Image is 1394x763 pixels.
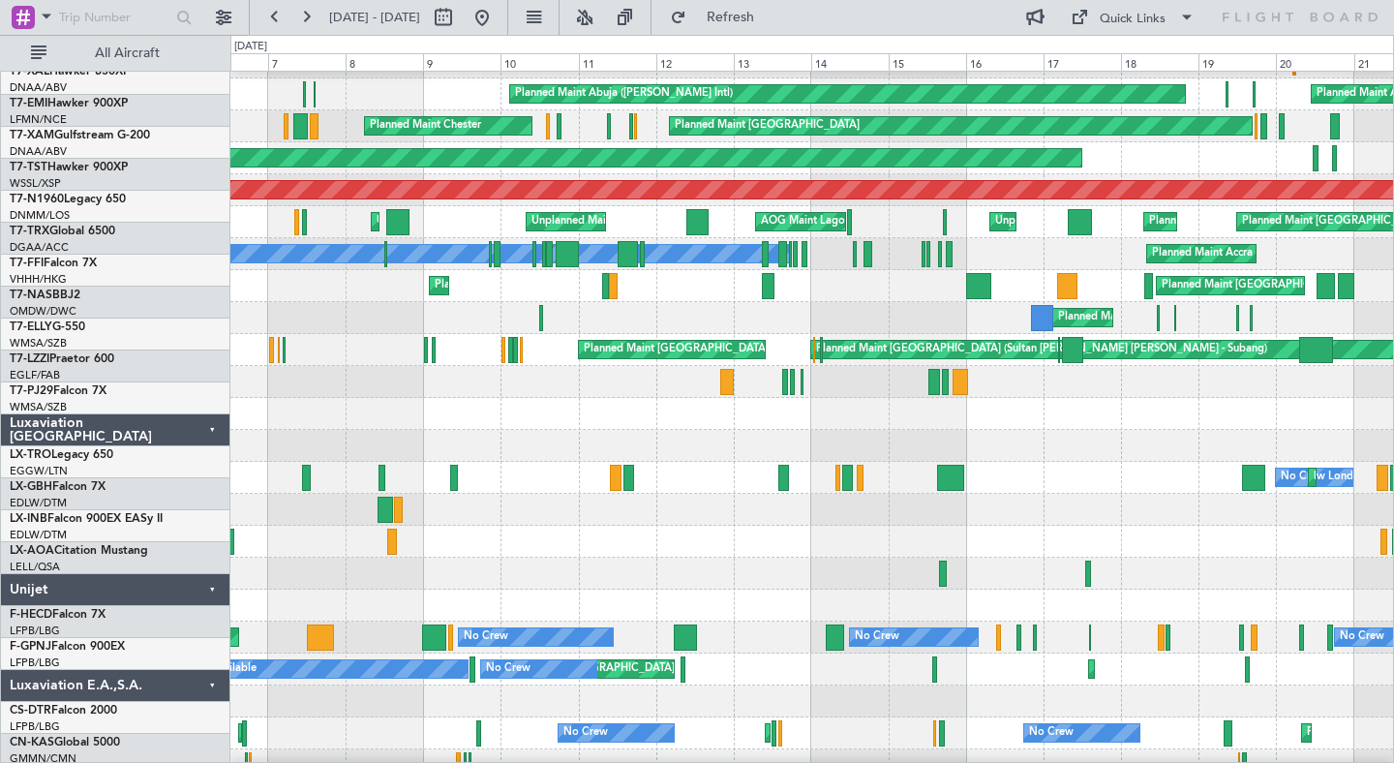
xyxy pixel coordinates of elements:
[1044,53,1121,71] div: 17
[10,130,54,141] span: T7-XAM
[10,513,47,525] span: LX-INB
[10,130,150,141] a: T7-XAMGulfstream G-200
[10,240,69,255] a: DGAA/ACC
[435,271,740,300] div: Planned Maint [GEOGRAPHIC_DATA] ([GEOGRAPHIC_DATA])
[531,207,850,236] div: Unplanned Maint [GEOGRAPHIC_DATA] ([GEOGRAPHIC_DATA])
[563,718,608,748] div: No Crew
[10,290,80,301] a: T7-NASBBJ2
[1198,53,1276,71] div: 19
[10,624,60,638] a: LFPB/LBG
[10,66,130,77] a: T7-XALHawker 850XP
[50,46,204,60] span: All Aircraft
[10,226,115,237] a: T7-TRXGlobal 6500
[1029,718,1074,748] div: No Crew
[329,9,420,26] span: [DATE] - [DATE]
[10,321,52,333] span: T7-ELLY
[584,335,1035,364] div: Planned Maint [GEOGRAPHIC_DATA] (Sultan [PERSON_NAME] [PERSON_NAME] - Subang)
[59,3,170,32] input: Trip Number
[377,207,702,236] div: Unplanned Maint Lagos ([GEOGRAPHIC_DATA][PERSON_NAME])
[10,66,49,77] span: T7-XAL
[10,449,113,461] a: LX-TROLegacy 650
[10,258,97,269] a: T7-FFIFalcon 7X
[10,304,76,319] a: OMDW/DWC
[10,641,51,653] span: F-GPNJ
[10,258,44,269] span: T7-FFI
[10,385,53,397] span: T7-PJ29
[234,39,267,55] div: [DATE]
[10,737,120,748] a: CN-KASGlobal 5000
[1121,53,1198,71] div: 18
[656,53,734,71] div: 12
[10,641,125,653] a: F-GPNJFalcon 900EX
[490,655,795,684] div: Planned Maint [GEOGRAPHIC_DATA] ([GEOGRAPHIC_DATA])
[500,53,578,71] div: 10
[10,208,70,223] a: DNMM/LOS
[10,353,49,365] span: T7-LZZI
[1152,239,1317,268] div: Planned Maint Accra (Kotoka Intl)
[10,144,67,159] a: DNAA/ABV
[579,53,656,71] div: 11
[10,194,64,205] span: T7-N1960
[675,111,860,140] div: Planned Maint [GEOGRAPHIC_DATA]
[10,400,67,414] a: WMSA/SZB
[966,53,1044,71] div: 16
[10,162,47,173] span: T7-TST
[816,335,1267,364] div: Planned Maint [GEOGRAPHIC_DATA] (Sultan [PERSON_NAME] [PERSON_NAME] - Subang)
[10,560,60,574] a: LELL/QSA
[10,481,106,493] a: LX-GBHFalcon 7X
[10,80,67,95] a: DNAA/ABV
[10,272,67,287] a: VHHH/HKG
[1058,303,1276,332] div: Planned Maint Abuja ([PERSON_NAME] Intl)
[10,226,49,237] span: T7-TRX
[10,449,51,461] span: LX-TRO
[268,53,346,71] div: 7
[10,513,163,525] a: LX-INBFalcon 900EX EASy II
[811,53,889,71] div: 14
[370,111,481,140] div: Planned Maint Chester
[10,496,67,510] a: EDLW/DTM
[10,528,67,542] a: EDLW/DTM
[515,79,733,108] div: Planned Maint Abuja ([PERSON_NAME] Intl)
[10,656,60,670] a: LFPB/LBG
[423,53,500,71] div: 9
[10,176,61,191] a: WSSL/XSP
[10,98,128,109] a: T7-EMIHawker 900XP
[10,464,68,478] a: EGGW/LTN
[10,609,106,621] a: F-HECDFalcon 7X
[761,207,947,236] div: AOG Maint Lagos ([PERSON_NAME])
[10,162,128,173] a: T7-TSTHawker 900XP
[346,53,423,71] div: 8
[1061,2,1204,33] button: Quick Links
[10,545,54,557] span: LX-AOA
[10,194,126,205] a: T7-N1960Legacy 650
[10,705,117,717] a: CS-DTRFalcon 2000
[995,207,1320,236] div: Unplanned Maint Lagos ([GEOGRAPHIC_DATA][PERSON_NAME])
[10,545,148,557] a: LX-AOACitation Mustang
[10,737,54,748] span: CN-KAS
[10,98,47,109] span: T7-EMI
[10,705,51,717] span: CS-DTR
[10,368,60,382] a: EGLF/FAB
[10,336,67,351] a: WMSA/SZB
[10,719,60,734] a: LFPB/LBG
[10,481,52,493] span: LX-GBH
[1340,623,1384,652] div: No Crew
[10,321,85,333] a: T7-ELLYG-550
[464,623,508,652] div: No Crew
[10,609,52,621] span: F-HECD
[661,2,777,33] button: Refresh
[10,385,106,397] a: T7-PJ29Falcon 7X
[10,353,114,365] a: T7-LZZIPraetor 600
[690,11,772,24] span: Refresh
[855,623,899,652] div: No Crew
[10,112,67,127] a: LFMN/NCE
[10,290,52,301] span: T7-NAS
[734,53,811,71] div: 13
[486,655,530,684] div: No Crew
[21,38,210,69] button: All Aircraft
[889,53,966,71] div: 15
[1100,10,1166,29] div: Quick Links
[1276,53,1353,71] div: 20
